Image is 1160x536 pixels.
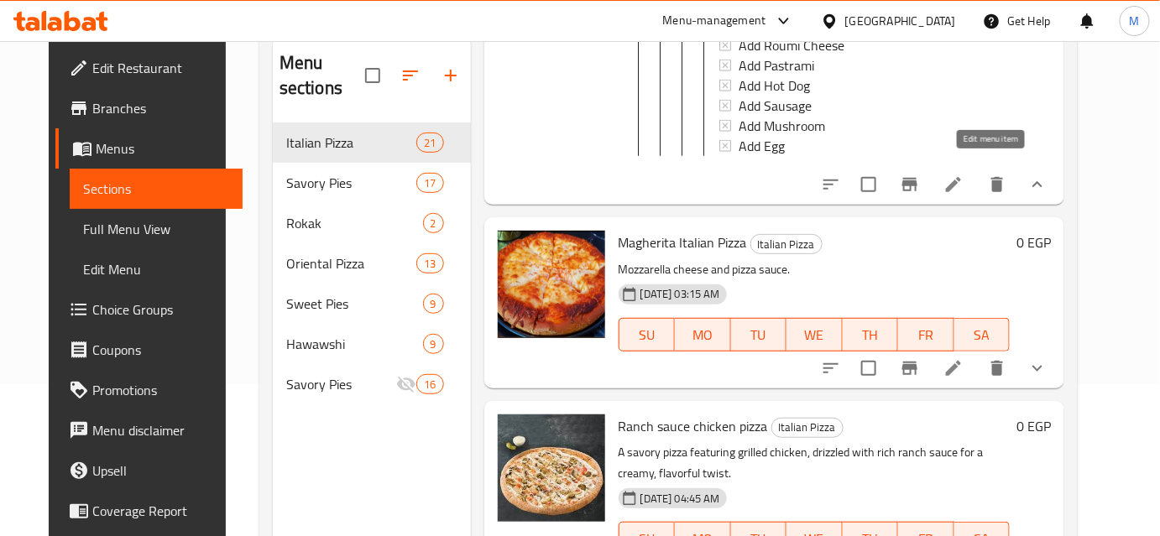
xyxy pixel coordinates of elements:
[663,11,766,31] div: Menu-management
[286,374,397,394] span: Savory Pies
[771,418,844,438] div: Italian Pizza
[1027,174,1048,195] svg: Show Choices
[905,323,948,347] span: FR
[849,323,892,347] span: TH
[731,318,787,351] button: TU
[1027,358,1048,378] svg: Show Choices
[619,230,747,255] span: Magherita Italian Pizza
[739,55,814,75] span: Add Pastrami
[498,414,605,522] img: Ranch sauce chicken pizza
[286,334,423,354] span: Hawawshi
[92,461,229,481] span: Upsell
[273,116,471,411] nav: Menu sections
[417,256,442,272] span: 13
[845,12,956,30] div: [GEOGRAPHIC_DATA]
[286,213,423,233] span: Rokak
[675,318,731,351] button: MO
[286,253,417,273] span: Oriental Pizza
[751,235,822,254] span: Italian Pizza
[273,163,471,203] div: Savory Pies17
[682,323,724,347] span: MO
[750,234,823,254] div: Italian Pizza
[619,259,1010,280] p: Mozzarella cheese and pizza sauce.
[390,55,431,96] span: Sort sections
[92,299,229,320] span: Choice Groups
[396,374,416,394] svg: Inactive section
[1016,414,1051,438] h6: 0 EGP
[416,133,443,153] div: items
[417,175,442,191] span: 17
[811,348,851,388] button: sort-choices
[55,88,243,128] a: Branches
[424,336,443,352] span: 9
[70,249,243,289] a: Edit Menu
[92,340,229,360] span: Coupons
[273,243,471,284] div: Oriental Pizza13
[890,164,930,205] button: Branch-specific-item
[55,128,243,169] a: Menus
[738,323,781,347] span: TU
[286,173,417,193] span: Savory Pies
[1017,348,1058,388] button: show more
[83,219,229,239] span: Full Menu View
[417,377,442,393] span: 16
[793,323,836,347] span: WE
[619,318,675,351] button: SU
[424,216,443,232] span: 2
[286,133,417,153] div: Italian Pizza
[273,122,471,163] div: Italian Pizza21
[273,284,471,324] div: Sweet Pies9
[280,50,365,101] h2: Menu sections
[273,324,471,364] div: Hawawshi9
[424,296,443,312] span: 9
[92,58,229,78] span: Edit Restaurant
[619,414,768,439] span: Ranch sauce chicken pizza
[634,286,727,302] span: [DATE] 03:15 AM
[416,173,443,193] div: items
[416,253,443,273] div: items
[890,348,930,388] button: Branch-specific-item
[92,98,229,118] span: Branches
[898,318,954,351] button: FR
[273,364,471,404] div: Savory Pies16
[355,58,390,93] span: Select all sections
[55,491,243,531] a: Coverage Report
[55,450,243,491] a: Upsell
[498,231,605,338] img: Magherita Italian Pizza
[977,348,1017,388] button: delete
[739,136,785,156] span: Add Egg
[786,318,843,351] button: WE
[92,420,229,440] span: Menu disclaimer
[96,138,229,159] span: Menus
[626,323,668,347] span: SU
[1130,12,1140,30] span: M
[1017,164,1058,205] button: show more
[55,289,243,330] a: Choice Groups
[55,330,243,370] a: Coupons
[634,491,727,507] span: [DATE] 04:45 AM
[739,96,812,116] span: Add Sausage
[739,116,825,136] span: Add Mushroom
[423,334,444,354] div: items
[417,135,442,151] span: 21
[739,75,810,96] span: Add Hot Dog
[55,410,243,450] a: Menu disclaimer
[811,164,851,205] button: sort-choices
[273,203,471,243] div: Rokak2
[416,374,443,394] div: items
[286,294,423,314] div: Sweet Pies
[1016,231,1051,254] h6: 0 EGP
[92,501,229,521] span: Coverage Report
[431,55,471,96] button: Add section
[70,209,243,249] a: Full Menu View
[977,164,1017,205] button: delete
[772,418,843,437] span: Italian Pizza
[83,259,229,279] span: Edit Menu
[954,318,1011,351] button: SA
[55,370,243,410] a: Promotions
